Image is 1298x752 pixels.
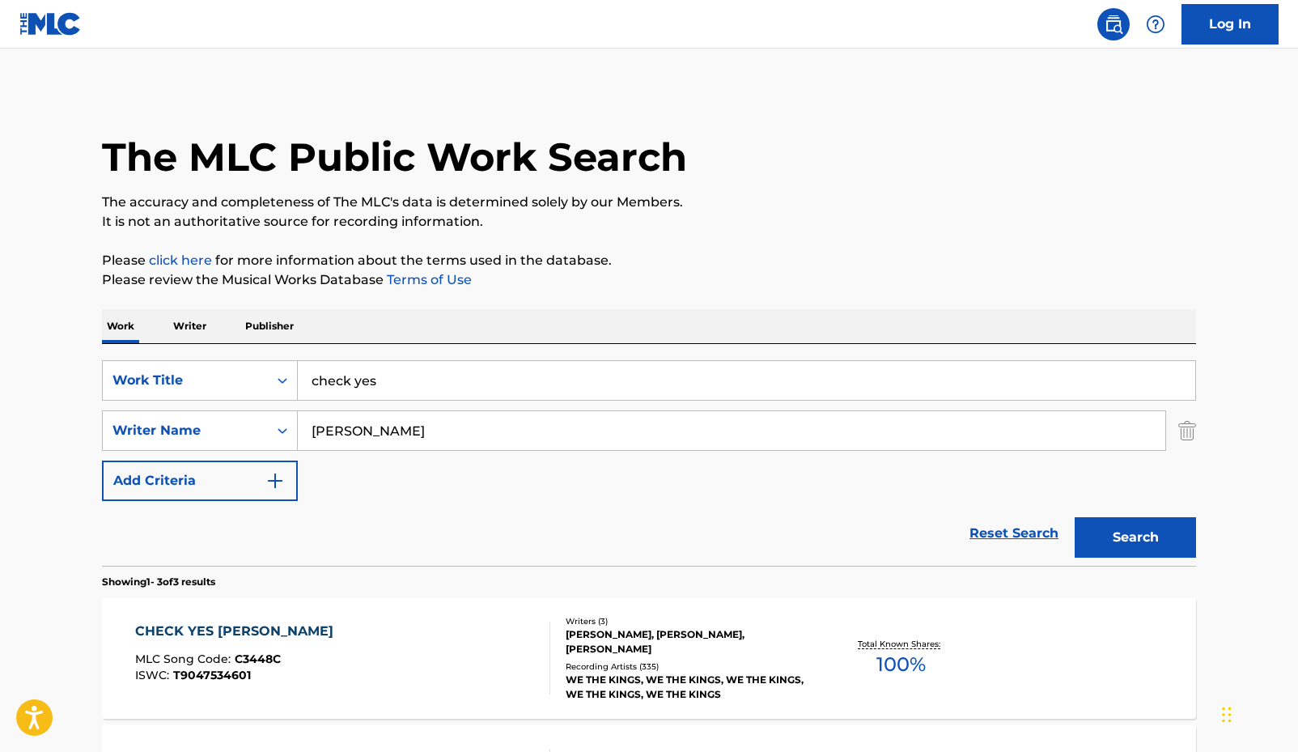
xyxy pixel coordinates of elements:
[566,627,810,656] div: [PERSON_NAME], [PERSON_NAME], [PERSON_NAME]
[1097,8,1130,40] a: Public Search
[1181,4,1279,45] a: Log In
[858,638,944,650] p: Total Known Shares:
[19,12,82,36] img: MLC Logo
[566,615,810,627] div: Writers ( 3 )
[102,309,139,343] p: Work
[168,309,211,343] p: Writer
[102,212,1196,232] p: It is not an authoritative source for recording information.
[876,650,926,679] span: 100 %
[173,668,251,682] span: T9047534601
[1178,410,1196,451] img: Delete Criterion
[102,133,687,181] h1: The MLC Public Work Search
[102,597,1196,719] a: CHECK YES [PERSON_NAME]MLC Song Code:C3448CISWC:T9047534601Writers (3)[PERSON_NAME], [PERSON_NAME...
[112,371,258,390] div: Work Title
[384,272,472,287] a: Terms of Use
[149,253,212,268] a: click here
[1217,674,1298,752] iframe: Chat Widget
[135,652,235,666] span: MLC Song Code :
[1104,15,1123,34] img: search
[135,668,173,682] span: ISWC :
[102,461,298,501] button: Add Criteria
[1222,690,1232,739] div: Drag
[1075,517,1196,558] button: Search
[102,575,215,589] p: Showing 1 - 3 of 3 results
[102,251,1196,270] p: Please for more information about the terms used in the database.
[566,661,810,673] div: Recording Artists ( 335 )
[566,673,810,702] div: WE THE KINGS, WE THE KINGS, WE THE KINGS, WE THE KINGS, WE THE KINGS
[265,471,285,491] img: 9d2ae6d4665cec9f34b9.svg
[135,622,341,641] div: CHECK YES [PERSON_NAME]
[1146,15,1165,34] img: help
[961,516,1067,551] a: Reset Search
[102,193,1196,212] p: The accuracy and completeness of The MLC's data is determined solely by our Members.
[235,652,281,666] span: C3448C
[240,309,299,343] p: Publisher
[102,270,1196,290] p: Please review the Musical Works Database
[1139,8,1172,40] div: Help
[112,421,258,440] div: Writer Name
[102,360,1196,566] form: Search Form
